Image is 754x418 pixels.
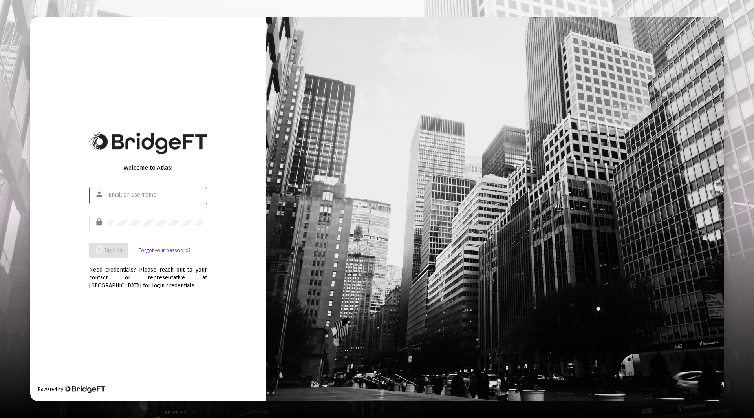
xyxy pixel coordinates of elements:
a: Forgot your password? [139,246,190,254]
mat-icon: person [95,190,104,199]
mat-icon: lock [95,217,104,227]
div: Powered by [38,385,105,393]
div: Welcome to Atlas! [89,164,207,172]
img: Bridge Financial Technology Logo [89,132,207,154]
button: Sign In [89,243,128,258]
span: Sign In [95,247,122,254]
div: Need credentials? Please reach out to your contact or representative at [GEOGRAPHIC_DATA] for log... [89,258,207,290]
input: Email or Username [108,192,203,198]
img: Bridge Financial Technology Logo [64,385,105,393]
